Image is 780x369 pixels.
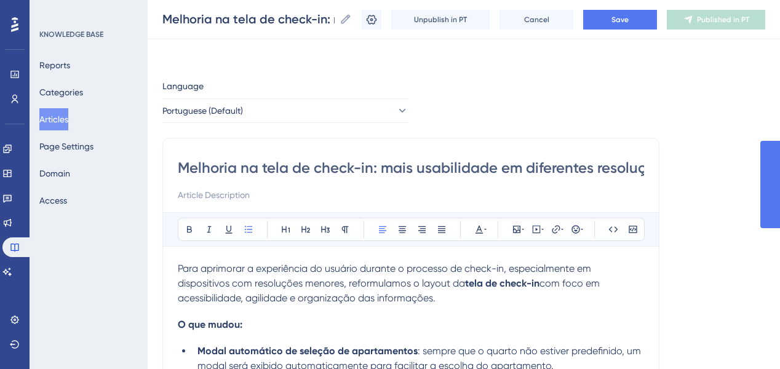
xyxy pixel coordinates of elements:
strong: tela de check-in [465,277,539,289]
span: Cancel [524,15,549,25]
button: Page Settings [39,135,94,157]
span: Portuguese (Default) [162,103,243,118]
button: Cancel [499,10,573,30]
span: Language [162,79,204,93]
input: Article Name [162,10,335,28]
strong: Modal automático de seleção de apartamentos [197,345,418,357]
span: Para aprimorar a experiência do usuário durante o processo de check-in, especialmente em disposit... [178,263,594,289]
span: Published in PT [697,15,749,25]
button: Access [39,189,67,212]
button: Categories [39,81,83,103]
button: Reports [39,54,70,76]
input: Article Description [178,188,644,202]
button: Portuguese (Default) [162,98,408,123]
iframe: UserGuiding AI Assistant Launcher [728,320,765,357]
button: Save [583,10,657,30]
button: Domain [39,162,70,184]
span: Unpublish in PT [414,15,467,25]
span: Save [611,15,629,25]
button: Articles [39,108,68,130]
input: Article Title [178,158,644,178]
button: Unpublish in PT [391,10,490,30]
button: Published in PT [667,10,765,30]
span: O que mudou: [178,319,242,330]
div: KNOWLEDGE BASE [39,30,103,39]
